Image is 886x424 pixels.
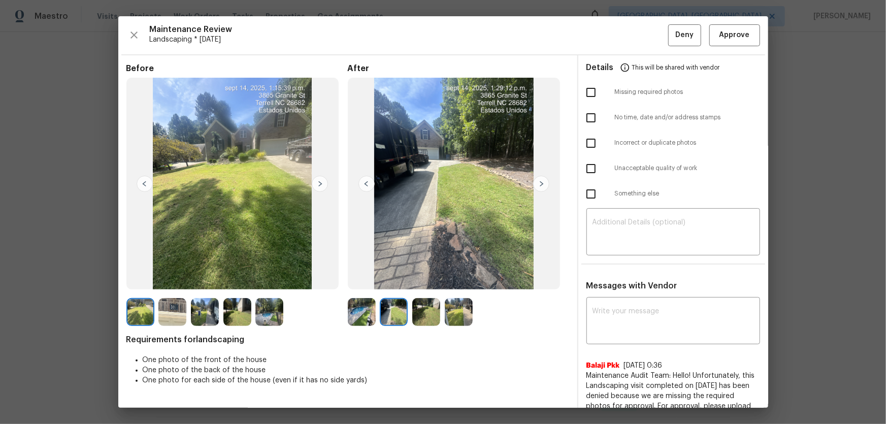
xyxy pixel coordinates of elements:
[615,139,760,147] span: Incorrect or duplicate photos
[533,176,549,192] img: right-chevron-button-url
[578,105,768,131] div: No time, date and/or address stamps
[624,362,663,369] span: [DATE] 0:36
[586,55,614,80] span: Details
[578,181,768,207] div: Something else
[675,29,694,42] span: Deny
[348,63,569,74] span: After
[143,355,569,365] li: One photo of the front of the house
[150,24,668,35] span: Maintenance Review
[615,113,760,122] span: No time, date and/or address stamps
[137,176,153,192] img: left-chevron-button-url
[578,131,768,156] div: Incorrect or duplicate photos
[358,176,375,192] img: left-chevron-button-url
[709,24,760,46] button: Approve
[615,189,760,198] span: Something else
[615,88,760,96] span: Missing required photos
[126,63,348,74] span: Before
[615,164,760,173] span: Unacceptable quality of work
[578,80,768,105] div: Missing required photos
[632,55,720,80] span: This will be shared with vendor
[719,29,750,42] span: Approve
[143,375,569,385] li: One photo for each side of the house (even if it has no side yards)
[586,361,620,371] span: Balaji Pkk
[668,24,701,46] button: Deny
[312,176,328,192] img: right-chevron-button-url
[143,365,569,375] li: One photo of the back of the house
[586,282,677,290] span: Messages with Vendor
[578,156,768,181] div: Unacceptable quality of work
[126,335,569,345] span: Requirements for landscaping
[150,35,668,45] span: Landscaping * [DATE]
